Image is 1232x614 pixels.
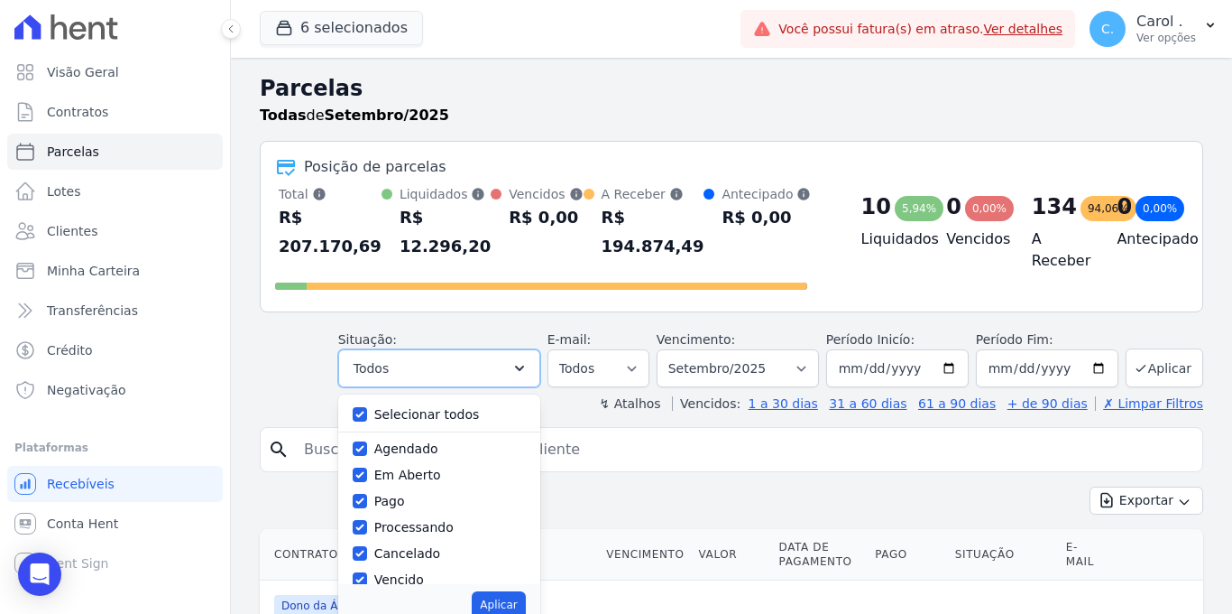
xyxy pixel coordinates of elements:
[374,546,440,561] label: Cancelado
[400,203,491,261] div: R$ 12.296,20
[1117,228,1173,250] h4: Antecipado
[1136,31,1196,45] p: Ver opções
[509,203,583,232] div: R$ 0,00
[1135,196,1184,221] div: 0,00%
[47,341,93,359] span: Crédito
[829,396,906,411] a: 31 a 60 dias
[861,192,891,221] div: 10
[599,529,691,581] th: Vencimento
[965,196,1014,221] div: 0,00%
[1007,396,1088,411] a: + de 90 dias
[338,332,397,347] label: Situação:
[946,228,1003,250] h4: Vencidos
[7,466,223,502] a: Recebíveis
[400,185,491,203] div: Liquidados
[325,107,449,124] strong: Setembro/2025
[7,134,223,170] a: Parcelas
[948,529,1059,581] th: Situação
[1117,192,1132,221] div: 0
[7,372,223,408] a: Negativação
[293,432,1195,468] input: Buscar por nome do lote ou do cliente
[868,529,948,581] th: Pago
[304,156,446,178] div: Posição de parcelas
[509,185,583,203] div: Vencidos
[1095,396,1203,411] a: ✗ Limpar Filtros
[260,529,473,581] th: Contrato
[47,182,81,200] span: Lotes
[7,332,223,368] a: Crédito
[47,63,119,81] span: Visão Geral
[602,203,704,261] div: R$ 194.874,49
[47,302,138,320] span: Transferências
[895,196,943,221] div: 5,94%
[7,54,223,90] a: Visão Geral
[18,553,61,596] div: Open Intercom Messenger
[722,185,811,203] div: Antecipado
[260,72,1203,105] h2: Parcelas
[983,22,1062,36] a: Ver detalhes
[946,192,961,221] div: 0
[47,143,99,161] span: Parcelas
[1080,196,1136,221] div: 94,06%
[47,222,97,240] span: Clientes
[1126,349,1203,387] button: Aplicar
[7,293,223,329] a: Transferências
[47,515,118,533] span: Conta Hent
[374,468,441,482] label: Em Aberto
[772,529,869,581] th: Data de Pagamento
[7,506,223,542] a: Conta Hent
[374,520,454,535] label: Processando
[279,185,382,203] div: Total
[260,105,449,126] p: de
[374,494,405,508] label: Pago
[47,381,126,399] span: Negativação
[1059,529,1110,581] th: E-mail
[1136,13,1196,31] p: Carol .
[778,20,1062,39] span: Você possui fatura(s) em atraso.
[1032,192,1077,221] div: 134
[268,439,290,460] i: search
[374,442,438,456] label: Agendado
[1075,4,1232,54] button: C. Carol . Ver opções
[338,349,540,387] button: Todos
[976,330,1118,349] label: Período Fim:
[599,396,660,411] label: ↯ Atalhos
[918,396,996,411] a: 61 a 90 dias
[1101,23,1114,35] span: C.
[279,203,382,261] div: R$ 207.170,69
[547,332,592,347] label: E-mail:
[260,107,307,124] strong: Todas
[826,332,915,347] label: Período Inicío:
[722,203,811,232] div: R$ 0,00
[7,173,223,209] a: Lotes
[7,213,223,249] a: Clientes
[861,228,918,250] h4: Liquidados
[692,529,772,581] th: Valor
[7,94,223,130] a: Contratos
[1089,487,1203,515] button: Exportar
[1032,228,1089,272] h4: A Receber
[354,358,389,379] span: Todos
[657,332,735,347] label: Vencimento:
[374,572,424,587] label: Vencido
[602,185,704,203] div: A Receber
[260,11,423,45] button: 6 selecionados
[14,437,216,459] div: Plataformas
[47,475,115,493] span: Recebíveis
[47,262,140,280] span: Minha Carteira
[374,407,480,422] label: Selecionar todos
[47,103,108,121] span: Contratos
[7,253,223,289] a: Minha Carteira
[749,396,818,411] a: 1 a 30 dias
[672,396,740,411] label: Vencidos:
